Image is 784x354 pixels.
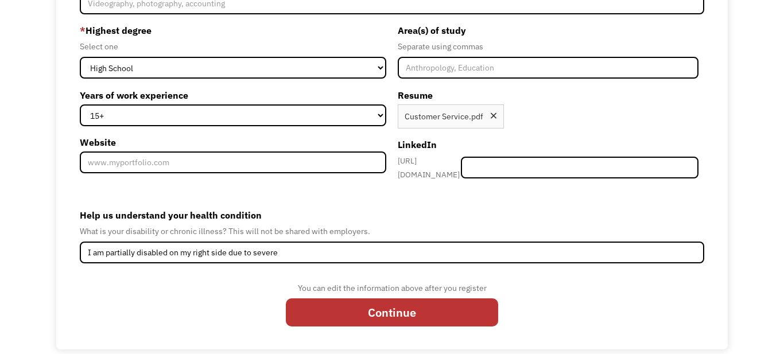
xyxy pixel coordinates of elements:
[398,40,698,53] div: Separate using commas
[80,242,704,263] input: Deafness, Depression, Diabetes
[489,111,498,123] div: Remove file
[80,133,386,151] label: Website
[80,21,386,40] label: Highest degree
[398,21,698,40] label: Area(s) of study
[80,151,386,173] input: www.myportfolio.com
[398,154,461,181] div: [URL][DOMAIN_NAME]
[80,40,386,53] div: Select one
[286,298,498,326] input: Continue
[398,135,698,154] label: LinkedIn
[398,57,698,79] input: Anthropology, Education
[405,110,483,123] div: Customer Service.pdf
[286,281,498,295] div: You can edit the information above after you register
[80,86,386,104] label: Years of work experience
[398,86,698,104] label: Resume
[80,224,704,238] div: What is your disability or chronic illness? This will not be shared with employers.
[80,206,704,224] label: Help us understand your health condition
